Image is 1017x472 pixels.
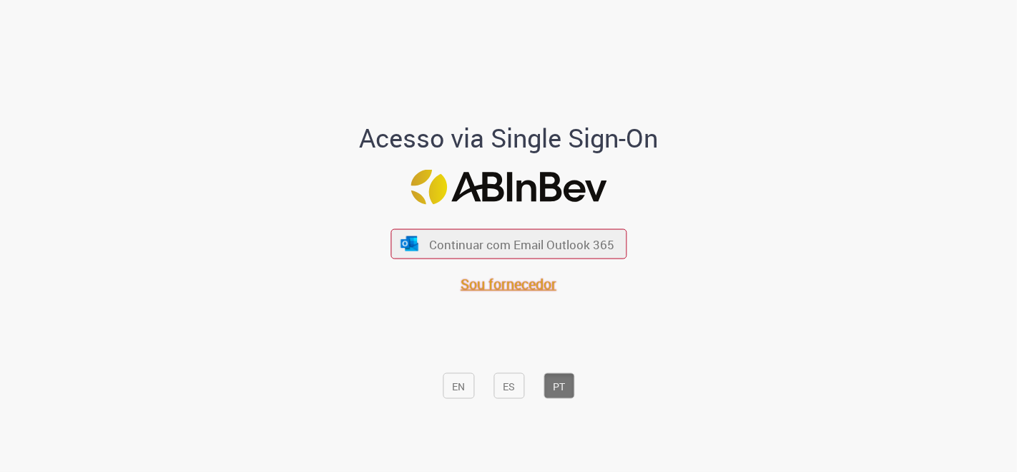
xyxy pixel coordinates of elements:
button: ES [493,373,524,399]
button: PT [544,373,574,399]
button: ícone Azure/Microsoft 360 Continuar com Email Outlook 365 [390,229,627,259]
a: Sou fornecedor [461,274,556,294]
img: ícone Azure/Microsoft 360 [400,236,420,251]
font: EN [452,380,465,393]
font: Acesso via Single Sign-On [359,120,658,155]
img: Logotipo ABInBev [411,169,606,204]
font: ES [503,380,515,393]
font: PT [553,380,565,393]
font: Continuar com Email Outlook 365 [430,236,615,253]
button: EN [443,373,474,399]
